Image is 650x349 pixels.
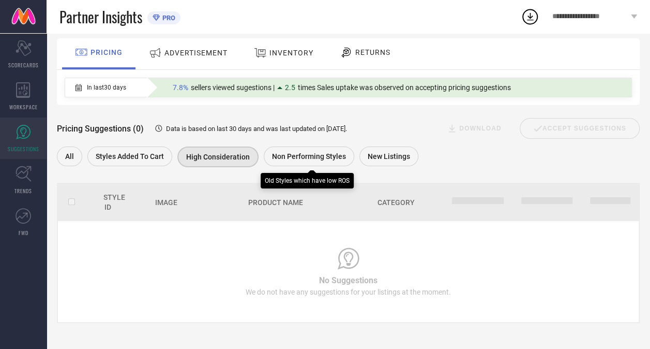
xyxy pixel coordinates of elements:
span: Category [377,198,415,207]
span: Image [155,198,177,207]
span: FWD [19,229,28,237]
span: Data is based on last 30 days and was last updated on [DATE] . [166,125,347,133]
span: All [65,152,74,161]
span: No Suggestions [319,275,377,285]
div: Accept Suggestions [520,118,640,139]
span: Style Id [103,193,125,211]
span: WORKSPACE [9,103,38,111]
span: We do not have any suggestions for your listings at the moment. [246,288,451,296]
span: 2.5 [285,83,295,92]
span: Styles Added To Cart [96,152,164,161]
span: PRICING [90,48,123,56]
span: ADVERTISEMENT [164,49,228,57]
span: sellers viewed sugestions | [191,83,275,92]
span: INVENTORY [269,49,313,57]
span: Non Performing Styles [272,152,346,161]
span: SUGGESTIONS [8,145,39,153]
span: High Consideration [186,153,250,161]
span: 7.8% [173,83,188,92]
span: Pricing Suggestions (0) [57,124,144,134]
div: Open download list [521,7,539,26]
span: Partner Insights [59,6,142,27]
span: RETURNS [355,48,390,56]
span: SCORECARDS [8,61,39,69]
span: PRO [160,14,175,22]
span: In last 30 days [87,84,126,91]
span: Product Name [248,198,303,207]
span: TRENDS [14,187,32,195]
span: New Listings [368,152,410,161]
div: Old Styles which have low ROS [265,177,350,184]
div: Percentage of sellers who have viewed suggestions for the current Insight Type [168,81,516,94]
span: times Sales uptake was observed on accepting pricing suggestions [298,83,511,92]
